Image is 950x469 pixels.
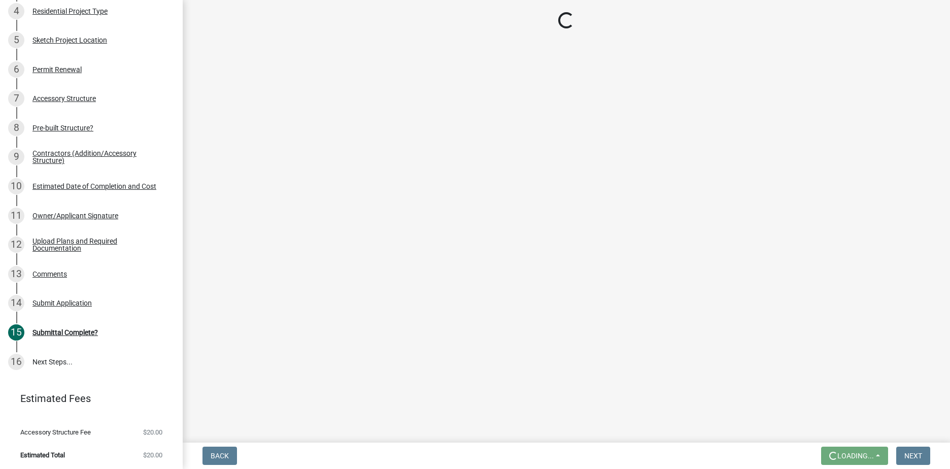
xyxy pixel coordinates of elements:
div: 6 [8,61,24,78]
div: 8 [8,120,24,136]
div: Submit Application [32,299,92,307]
span: $20.00 [143,429,162,435]
div: Comments [32,271,67,278]
button: Next [896,447,930,465]
div: 9 [8,149,24,165]
div: 10 [8,178,24,194]
div: Estimated Date of Completion and Cost [32,183,156,190]
div: 13 [8,266,24,282]
div: Residential Project Type [32,8,108,15]
span: Estimated Total [20,452,65,458]
div: 14 [8,295,24,311]
div: 4 [8,3,24,19]
div: 11 [8,208,24,224]
span: Loading... [837,452,874,460]
span: Next [904,452,922,460]
div: Owner/Applicant Signature [32,212,118,219]
button: Back [202,447,237,465]
div: 7 [8,90,24,107]
div: Sketch Project Location [32,37,107,44]
div: 12 [8,237,24,253]
a: Estimated Fees [8,388,166,409]
span: $20.00 [143,452,162,458]
div: 15 [8,324,24,341]
div: Pre-built Structure? [32,124,93,131]
span: Accessory Structure Fee [20,429,91,435]
div: Submittal Complete? [32,329,98,336]
div: 5 [8,32,24,48]
div: Accessory Structure [32,95,96,102]
span: Back [211,452,229,460]
button: Loading... [821,447,888,465]
div: Contractors (Addition/Accessory Structure) [32,150,166,164]
div: Permit Renewal [32,66,82,73]
div: 16 [8,354,24,370]
div: Upload Plans and Required Documentation [32,238,166,252]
